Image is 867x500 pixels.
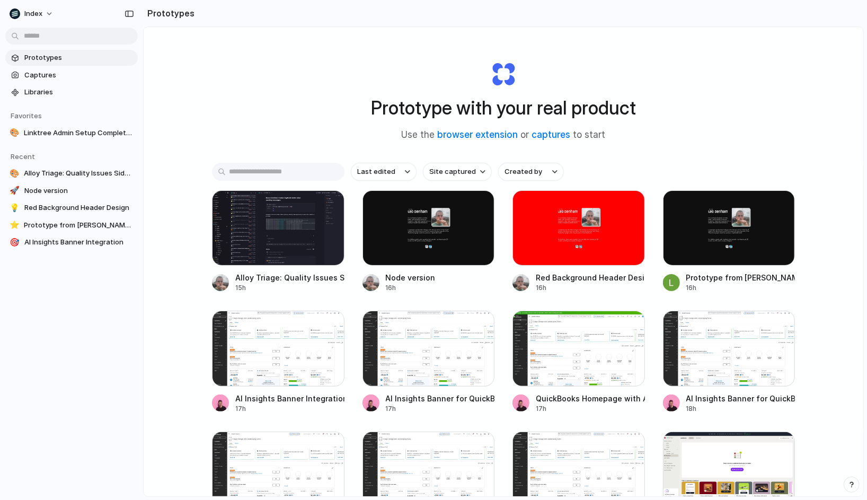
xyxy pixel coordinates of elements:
button: Created by [498,163,564,181]
div: AI Insights Banner for QuickBooks Homepage [386,393,495,404]
div: 🎨 [10,168,20,179]
div: Alloy Triage: Quality Issues Sidebar Interaction [235,272,344,283]
div: 🎨 [10,128,20,138]
span: Site captured [429,166,476,177]
div: 15h [235,283,344,293]
a: Alloy Triage: Quality Issues Sidebar InteractionAlloy Triage: Quality Issues Sidebar Interaction15h [212,190,344,293]
a: 💡Red Background Header Design [5,200,138,216]
button: Site captured [423,163,492,181]
a: Red Background Header DesignRed Background Header Design16h [512,190,645,293]
span: Prototype from [PERSON_NAME] Headings v6 [24,220,134,231]
a: 🎯AI Insights Banner Integration [5,234,138,250]
a: AI Insights Banner IntegrationAI Insights Banner Integration17h [212,311,344,413]
span: Index [24,8,42,19]
div: 17h [536,404,645,414]
a: browser extension [438,129,518,140]
div: AI Insights Banner Integration [235,393,344,404]
div: 18h [686,404,795,414]
span: AI Insights Banner Integration [24,237,134,248]
h2: Prototypes [143,7,194,20]
span: Libraries [24,87,134,98]
span: Favorites [11,111,42,120]
div: Red Background Header Design [536,272,645,283]
div: 16h [536,283,645,293]
span: Last edited [357,166,395,177]
div: Prototype from [PERSON_NAME] Headings v6 [686,272,795,283]
div: ⭐ [10,220,20,231]
span: Node version [24,186,134,196]
a: Prototypes [5,50,138,66]
a: Prototype from Leo Denham Headings v6Prototype from [PERSON_NAME] Headings v616h [663,190,795,293]
span: Use the or to start [402,128,606,142]
span: Linktree Admin Setup Completion [24,128,134,138]
div: 🎯 [10,237,20,248]
a: 🎨Linktree Admin Setup Completion [5,125,138,141]
div: AI Insights Banner for QuickBooks Homepage [686,393,795,404]
span: Created by [505,166,542,177]
a: AI Insights Banner for QuickBooks HomepageAI Insights Banner for QuickBooks Homepage17h [362,311,495,413]
a: captures [532,129,571,140]
div: Node version [386,272,436,283]
div: 🚀 [10,186,20,196]
div: 17h [386,404,495,414]
a: Libraries [5,84,138,100]
div: 16h [386,283,436,293]
button: Last edited [351,163,417,181]
a: 🎨Alloy Triage: Quality Issues Sidebar Interaction [5,165,138,181]
span: Prototypes [24,52,134,63]
div: QuickBooks Homepage with AI Insights Banner [536,393,645,404]
a: Captures [5,67,138,83]
a: Node versionNode version16h [362,190,495,293]
div: 17h [235,404,344,414]
a: AI Insights Banner for QuickBooks HomepageAI Insights Banner for QuickBooks Homepage18h [663,311,795,413]
div: 💡 [10,203,20,213]
a: 🚀Node version [5,183,138,199]
h1: Prototype with your real product [371,94,636,122]
span: Red Background Header Design [24,203,134,213]
span: Captures [24,70,134,81]
button: Index [5,5,59,22]
a: ⭐Prototype from [PERSON_NAME] Headings v6 [5,217,138,233]
span: Alloy Triage: Quality Issues Sidebar Interaction [24,168,134,179]
span: Recent [11,152,35,161]
div: 16h [686,283,795,293]
a: QuickBooks Homepage with AI Insights BannerQuickBooks Homepage with AI Insights Banner17h [512,311,645,413]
